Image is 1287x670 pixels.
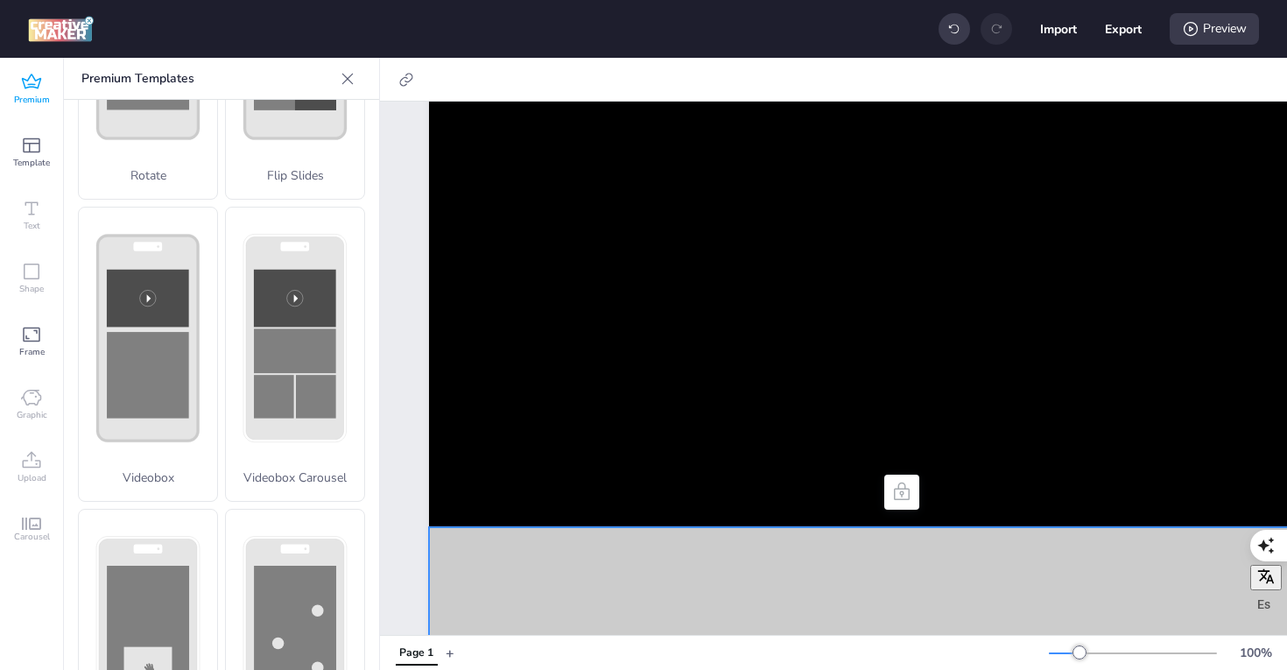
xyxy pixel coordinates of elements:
[1170,13,1259,45] div: Preview
[1105,11,1142,47] button: Export
[387,638,446,668] div: Tabs
[17,408,47,422] span: Graphic
[28,16,94,42] img: logo Creative Maker
[79,469,217,487] p: Videobox
[1040,11,1077,47] button: Import
[18,471,46,485] span: Upload
[446,638,454,668] button: +
[399,645,433,661] div: Page 1
[79,166,217,185] p: Rotate
[19,282,44,296] span: Shape
[81,58,334,100] p: Premium Templates
[1234,644,1276,662] div: 100 %
[226,469,364,487] p: Videobox Carousel
[24,219,40,233] span: Text
[226,166,364,185] p: Flip Slides
[14,530,50,544] span: Carousel
[14,93,50,107] span: Premium
[13,156,50,170] span: Template
[19,345,45,359] span: Frame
